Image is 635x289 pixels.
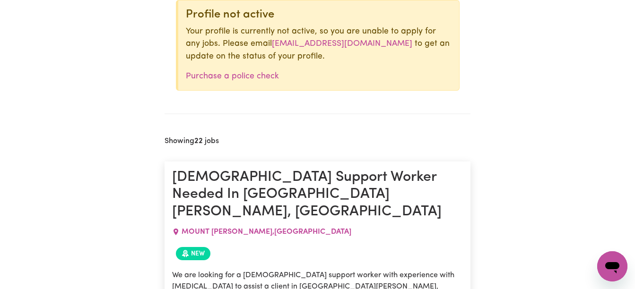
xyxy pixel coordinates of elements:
[172,169,463,221] h1: [DEMOGRAPHIC_DATA] Support Worker Needed In [GEOGRAPHIC_DATA][PERSON_NAME], [GEOGRAPHIC_DATA]
[176,247,210,260] span: Job posted within the last 30 days
[186,72,279,80] a: Purchase a police check
[272,40,412,48] a: [EMAIL_ADDRESS][DOMAIN_NAME]
[186,25,452,63] p: Your profile is currently not active, so you are unable to apply for any jobs. Please email to ge...
[165,137,219,146] h2: Showing jobs
[182,228,351,236] span: MOUNT [PERSON_NAME] , [GEOGRAPHIC_DATA]
[194,137,203,145] b: 22
[597,251,627,281] iframe: Button to launch messaging window
[186,8,452,22] div: Profile not active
